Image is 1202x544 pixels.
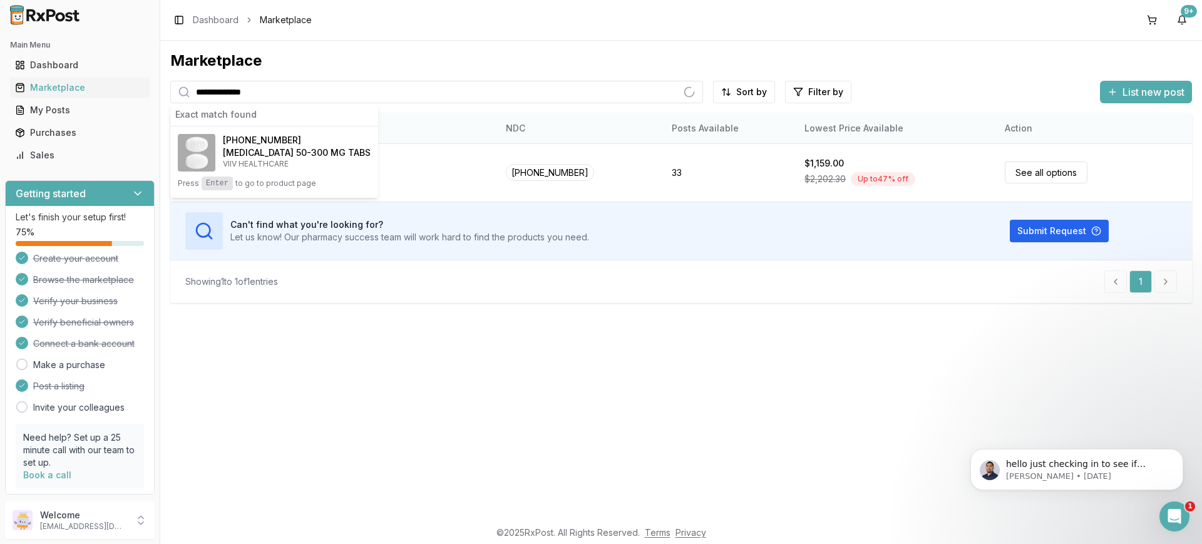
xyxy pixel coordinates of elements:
[496,113,662,143] th: NDC
[1005,162,1087,183] a: See all options
[170,51,1192,71] div: Marketplace
[15,81,145,94] div: Marketplace
[662,113,795,143] th: Posts Available
[1122,85,1184,100] span: List new post
[1181,5,1197,18] div: 9+
[675,527,706,538] a: Privacy
[170,103,378,126] div: Exact match found
[230,218,589,231] h3: Can't find what you're looking for?
[713,81,775,103] button: Sort by
[16,186,86,201] h3: Getting started
[1185,501,1195,511] span: 1
[15,126,145,139] div: Purchases
[794,113,995,143] th: Lowest Price Available
[1010,220,1109,242] button: Submit Request
[10,99,150,121] a: My Posts
[33,337,135,350] span: Connect a bank account
[15,59,145,71] div: Dashboard
[15,104,145,116] div: My Posts
[808,86,843,98] span: Filter by
[40,521,127,531] p: [EMAIL_ADDRESS][DOMAIN_NAME]
[10,121,150,144] a: Purchases
[193,14,312,26] nav: breadcrumb
[662,143,795,202] td: 33
[952,423,1202,510] iframe: Intercom notifications message
[193,14,239,26] a: Dashboard
[5,495,155,517] button: Support
[230,231,589,244] p: Let us know! Our pharmacy success team will work hard to find the products you need.
[235,178,316,188] span: to go to product page
[170,126,378,198] button: Dovato 50-300 MG TABS[PHONE_NUMBER][MEDICAL_DATA] 50-300 MG TABSVIIV HEALTHCAREPressEnterto go to...
[33,359,105,371] a: Make a purchase
[1100,81,1192,103] button: List new post
[185,275,278,288] div: Showing 1 to 1 of 1 entries
[223,134,301,146] span: [PHONE_NUMBER]
[1172,10,1192,30] button: 9+
[23,470,71,480] a: Book a call
[1159,501,1189,531] iframe: Intercom live chat
[804,157,844,170] div: $1,159.00
[1100,87,1192,100] a: List new post
[5,100,155,120] button: My Posts
[10,40,150,50] h2: Main Menu
[645,527,670,538] a: Terms
[33,380,85,393] span: Post a listing
[785,81,851,103] button: Filter by
[33,401,125,414] a: Invite your colleagues
[223,159,371,169] p: VIIV HEALTHCARE
[506,164,594,181] span: [PHONE_NUMBER]
[5,5,85,25] img: RxPost Logo
[736,86,767,98] span: Sort by
[33,252,118,265] span: Create your account
[16,211,144,223] p: Let's finish your setup first!
[33,274,134,286] span: Browse the marketplace
[15,149,145,162] div: Sales
[995,113,1192,143] th: Action
[1129,270,1152,293] a: 1
[40,509,127,521] p: Welcome
[23,431,136,469] p: Need help? Set up a 25 minute call with our team to set up.
[260,14,312,26] span: Marketplace
[16,226,34,239] span: 75 %
[202,177,233,190] kbd: Enter
[10,144,150,167] a: Sales
[10,54,150,76] a: Dashboard
[851,172,915,186] div: Up to 47 % off
[223,146,371,159] h4: [MEDICAL_DATA] 50-300 MG TABS
[178,178,199,188] span: Press
[5,55,155,75] button: Dashboard
[5,123,155,143] button: Purchases
[804,173,846,185] span: $2,202.30
[10,76,150,99] a: Marketplace
[178,134,215,172] img: Dovato 50-300 MG TABS
[5,145,155,165] button: Sales
[33,316,134,329] span: Verify beneficial owners
[33,295,118,307] span: Verify your business
[13,510,33,530] img: User avatar
[1104,270,1177,293] nav: pagination
[5,78,155,98] button: Marketplace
